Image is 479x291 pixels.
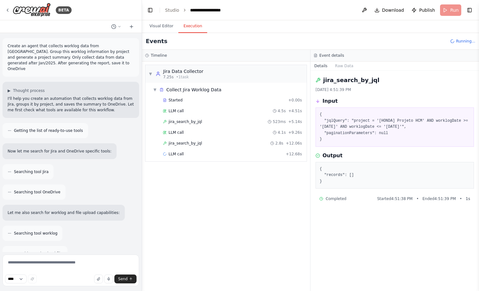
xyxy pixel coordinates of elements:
[56,6,72,14] div: BETA
[165,8,179,13] a: Studio
[8,88,10,93] span: ▶
[310,61,331,70] button: Details
[278,130,286,135] span: 4.1s
[288,130,302,135] span: + 9.26s
[320,166,470,185] pre: { "records": [] }
[146,6,155,15] button: Hide left sidebar
[278,108,286,113] span: 4.5s
[419,7,435,13] span: Publish
[169,108,184,113] span: LLM call
[377,196,412,201] span: Started 4:51:38 PM
[109,23,124,30] button: Switch to previous chat
[151,53,167,58] h3: Timeline
[286,152,302,157] span: + 12.68s
[8,96,134,113] p: I'll help you create an automation that collects worklog data from Jira, groups it by project, an...
[14,169,48,174] span: Searching tool Jira
[118,276,128,281] span: Send
[460,196,462,201] span: •
[178,20,207,33] button: Execution
[14,190,61,195] span: Searching tool OneDrive
[149,71,152,76] span: ▼
[14,251,62,256] span: Searching tool upload file
[286,141,302,146] span: + 12.06s
[382,7,404,13] span: Download
[466,196,470,201] span: 1 s
[165,7,221,13] nav: breadcrumb
[28,275,37,283] button: Improve this prompt
[326,196,346,201] span: Completed
[169,119,202,124] span: jira_search_by_jql
[456,39,475,44] span: Running...
[153,87,157,92] span: ▼
[169,98,182,103] span: Started
[104,275,113,283] button: Click to speak your automation idea
[114,275,137,283] button: Send
[169,141,202,146] span: jira_search_by_jql
[323,76,380,85] h2: jira_search_by_jql
[163,74,174,80] span: 7.25s
[331,61,357,70] button: Raw Data
[465,6,474,15] button: Show right sidebar
[323,152,342,159] h3: Output
[423,196,456,201] span: Ended 4:51:39 PM
[13,88,45,93] span: Thought process
[8,148,112,154] p: Now let me search for Jira and OneDrive specific tools:
[13,3,51,17] img: Logo
[8,210,120,216] p: Let me also search for worklog and file upload capabilities:
[416,196,418,201] span: •
[14,231,57,236] span: Searching tool worklog
[316,87,474,92] div: [DATE] 4:51:39 PM
[169,152,184,157] span: LLM call
[176,74,189,80] span: • 1 task
[146,37,167,46] h2: Events
[163,68,203,74] div: Jira Data Collector
[275,141,283,146] span: 2.8s
[323,97,338,105] h3: Input
[288,119,302,124] span: + 5.14s
[273,119,286,124] span: 523ms
[319,53,344,58] h3: Event details
[94,275,103,283] button: Upload files
[288,108,302,113] span: + 4.51s
[288,98,302,103] span: + 0.00s
[8,43,134,72] p: Create an agent that collects worklog data from [GEOGRAPHIC_DATA]. Group this worklog information...
[14,128,83,133] span: Getting the list of ready-to-use tools
[169,130,184,135] span: LLM call
[8,88,45,93] button: ▶Thought process
[372,4,407,16] button: Download
[144,20,178,33] button: Visual Editor
[320,112,470,143] pre: { "jqlQuery": "project = '[HONDA] Projeto HCM' AND worklogDate >= '[DATE]' AND worklogDate <= '[D...
[126,23,137,30] button: Start a new chat
[409,4,437,16] button: Publish
[166,87,221,93] span: Collect Jira Worklog Data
